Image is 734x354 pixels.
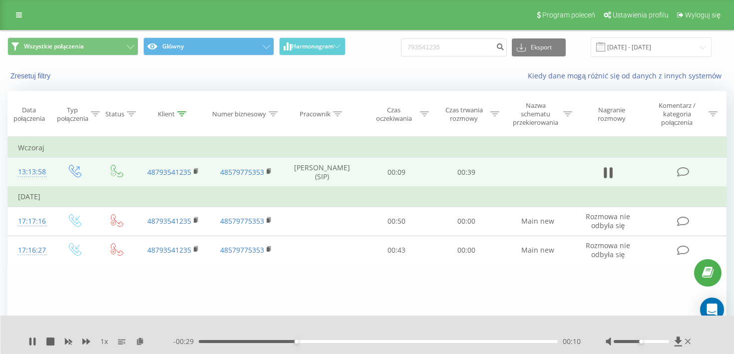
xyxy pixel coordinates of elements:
td: 00:09 [361,158,431,187]
span: 1 x [100,337,108,347]
span: Harmonogram [292,43,334,50]
div: Nagranie rozmowy [584,106,640,123]
td: 00:39 [431,158,501,187]
button: Główny [143,37,274,55]
div: Accessibility label [295,340,299,344]
td: [DATE] [8,187,727,207]
span: Program poleceń [542,11,595,19]
div: Czas trwania rozmowy [440,106,488,123]
div: Status [105,110,124,118]
div: Klient [158,110,175,118]
td: Main new [501,236,574,265]
span: - 00:29 [173,337,199,347]
div: Data połączenia [8,106,50,123]
div: Komentarz / kategoria połączenia [648,101,706,127]
div: Accessibility label [640,340,644,344]
span: Wyloguj się [685,11,721,19]
td: 00:43 [361,236,431,265]
div: Nazwa schematu przekierowania [511,101,561,127]
a: 48793541235 [147,216,191,226]
a: 48579775353 [220,245,264,255]
div: 13:13:58 [18,162,42,182]
button: Wszystkie połączenia [7,37,138,55]
td: 00:00 [431,236,501,265]
td: Main new [501,207,574,236]
span: Rozmowa nie odbyła się [586,212,630,230]
td: Wczoraj [8,138,727,158]
div: Numer biznesowy [212,110,266,118]
a: 48793541235 [147,167,191,177]
div: 17:16:27 [18,241,42,260]
button: Harmonogram [279,37,346,55]
span: 00:10 [563,337,581,347]
div: Open Intercom Messenger [700,298,724,322]
td: [PERSON_NAME] (SIP) [283,158,361,187]
div: 17:17:16 [18,212,42,231]
div: Typ połączenia [57,106,88,123]
span: Wszystkie połączenia [24,42,84,50]
span: Rozmowa nie odbyła się [586,241,630,259]
div: Czas oczekiwania [370,106,418,123]
a: Kiedy dane mogą różnić się od danych z innych systemów [528,71,727,80]
button: Zresetuj filtry [7,71,55,80]
div: Pracownik [300,110,331,118]
td: 00:00 [431,207,501,236]
button: Eksport [512,38,566,56]
span: Ustawienia profilu [613,11,669,19]
a: 48793541235 [147,245,191,255]
td: 00:50 [361,207,431,236]
a: 48579775353 [220,216,264,226]
a: 48579775353 [220,167,264,177]
input: Wyszukiwanie według numeru [401,38,507,56]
